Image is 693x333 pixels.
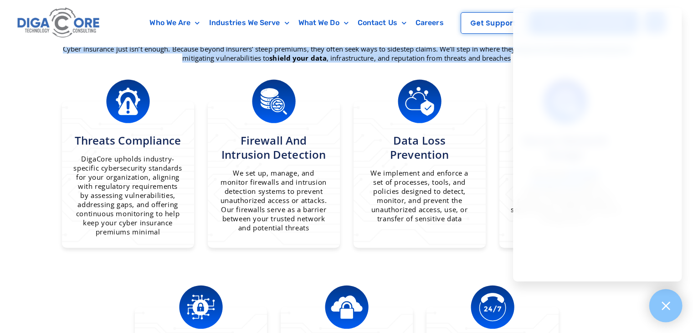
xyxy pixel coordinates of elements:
[105,78,151,124] img: Threats Compliance
[511,168,620,223] p: We design with information security as a priority, including the use of segmentation, VPNs, and s...
[470,20,516,26] span: Get Support
[397,78,442,124] img: Data Loss Prevention
[461,12,525,34] a: Get Support
[411,12,448,33] a: Careers
[178,284,224,330] img: Encryption Services
[15,5,103,42] img: Digacore logo 1
[353,12,411,33] a: Contact Us
[75,133,181,148] span: Threats Compliance
[390,133,449,162] span: Data Loss Prevention
[470,284,515,330] img: 24/7 Tech Support
[365,168,474,223] p: We implement and enforce a set of processes, tools, and policies designed to detect, monitor, and...
[139,12,454,33] nav: Menu
[73,154,183,236] p: DigaCore upholds industry-specific cybersecurity standards for your organization, aligning with r...
[221,133,326,162] span: Firewall and Intrusion Detection
[145,12,204,33] a: Who We Are
[219,168,329,232] p: We set up, manage, and monitor firewalls and intrusion detection systems to prevent unauthorized ...
[294,12,353,33] a: What We Do
[269,53,327,62] strong: shield your data
[324,284,370,330] img: Cloud Security
[55,44,638,62] p: Cyber insurance just isn’t enough. Because beyond insurers’ steep premiums, they often seek ways ...
[513,8,682,281] iframe: Chatgenie Messenger
[205,12,294,33] a: Industries We Serve
[251,78,297,124] img: Firewall and Intrusion Detection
